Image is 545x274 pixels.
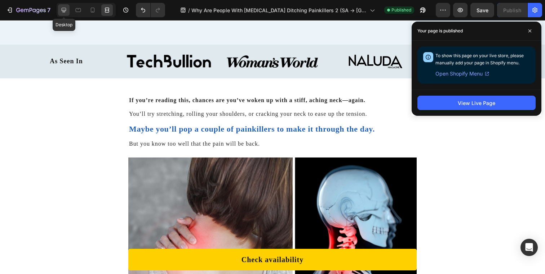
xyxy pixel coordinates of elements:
[497,3,527,17] button: Publish
[129,104,416,114] p: Maybe you’ll pop a couple of painkillers to make it through the day.
[123,35,216,48] img: [object Object]
[3,3,54,17] button: 7
[188,6,190,14] span: /
[417,27,463,35] p: Your page is published
[503,6,521,14] div: Publish
[435,69,483,78] span: Open Shopify Menu
[391,7,411,13] span: Published
[242,234,303,245] p: Check availability
[129,77,365,83] strong: If you’re reading this, chances are you’ve woken up with a stiff, aching neck—again.
[47,6,50,14] p: 7
[191,6,367,14] span: Why Are People With [MEDICAL_DATA] Ditching Painkillers 2 (SA -> [GEOGRAPHIC_DATA])
[477,7,488,13] span: Save
[129,90,416,98] p: You’ll try stretching, rolling your shoulders, or cracking your neck to ease up the tension.
[21,37,112,46] p: As Seen In
[226,35,319,47] img: [object Object]
[136,3,165,17] div: Undo/Redo
[452,35,506,48] img: [object Object]
[435,53,524,65] span: To show this page on your live store, please manually add your page in Shopify menu.
[349,35,403,48] img: [object Object]
[128,229,417,250] a: Check availability
[458,99,495,107] div: View Live Page
[129,120,416,128] p: But you know too well that the pain will be back.
[417,96,536,110] button: View Live Page
[470,3,494,17] button: Save
[520,239,538,256] div: Open Intercom Messenger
